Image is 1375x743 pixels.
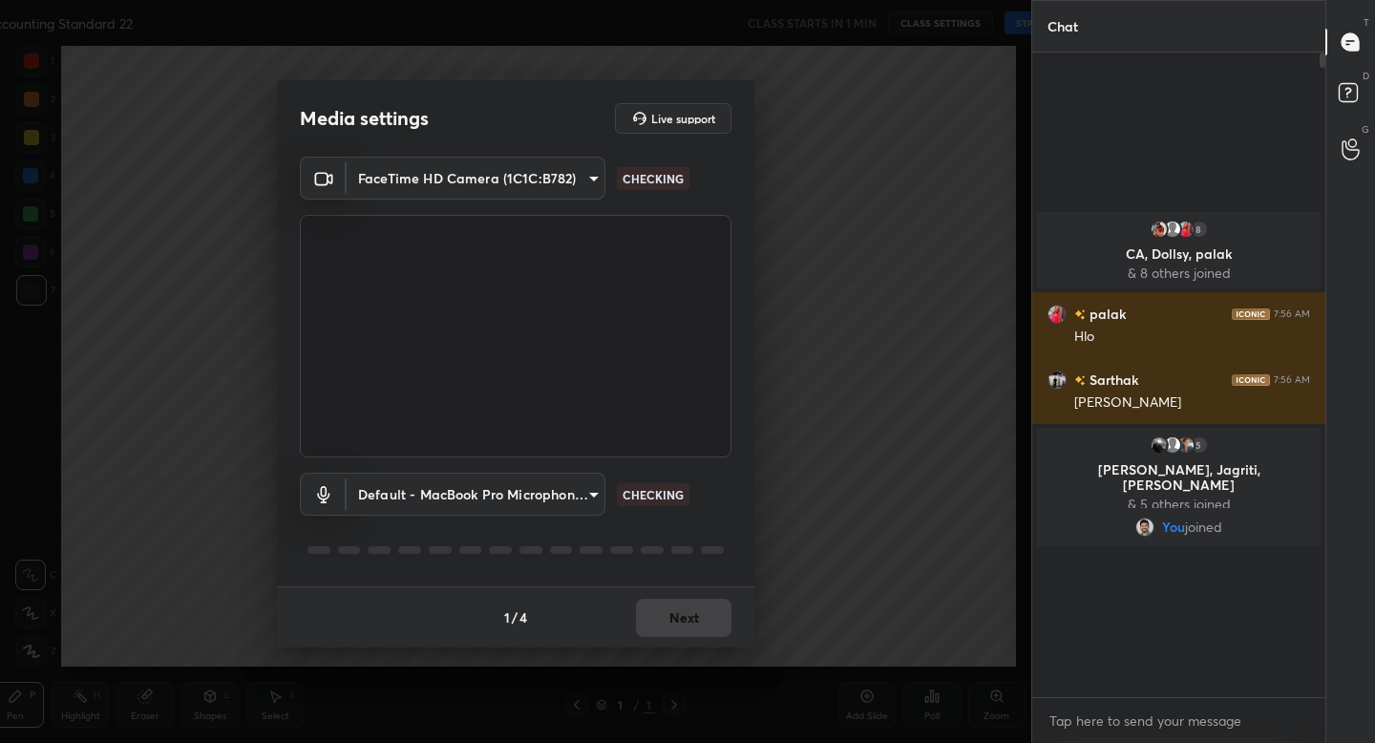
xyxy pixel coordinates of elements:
[1086,370,1138,390] h6: Sarthak
[504,607,510,627] h4: 1
[1074,393,1310,413] div: [PERSON_NAME]
[1232,374,1270,386] img: iconic-dark.1390631f.png
[1176,220,1195,239] img: d605f0be7c6d496598a5dc1dfefed0b8.jpg
[1047,371,1067,390] img: 9af7570a1e0142c1b1b4d89784adeb2c.jpg
[1086,304,1126,324] h6: palak
[1048,246,1309,262] p: CA, Dollsy, palak
[1048,265,1309,281] p: & 8 others joined
[623,170,684,187] p: CHECKING
[623,486,684,503] p: CHECKING
[1032,1,1093,52] p: Chat
[1162,520,1185,535] span: You
[1163,435,1182,455] img: default.png
[1074,328,1310,347] div: Hlo
[300,106,429,131] h2: Media settings
[1048,462,1309,493] p: [PERSON_NAME], Jagriti, [PERSON_NAME]
[347,473,605,516] div: FaceTime HD Camera (1C1C:B782)
[519,607,527,627] h4: 4
[1176,435,1195,455] img: 9334d1c78b9843dab4e6b17bc4016418.jpg
[347,157,605,200] div: FaceTime HD Camera (1C1C:B782)
[1032,208,1325,550] div: grid
[1074,375,1086,386] img: no-rating-badge.077c3623.svg
[1047,305,1067,324] img: d605f0be7c6d496598a5dc1dfefed0b8.jpg
[1232,308,1270,320] img: iconic-dark.1390631f.png
[1362,122,1369,137] p: G
[1190,435,1209,455] div: 5
[1150,220,1169,239] img: 562e74c712064ef1b7085d4649ad5a86.jpg
[1364,15,1369,30] p: T
[1163,220,1182,239] img: default.png
[1274,374,1310,386] div: 7:56 AM
[1274,308,1310,320] div: 7:56 AM
[651,113,715,124] h5: Live support
[1048,497,1309,512] p: & 5 others joined
[1074,309,1086,320] img: no-rating-badge.077c3623.svg
[1150,435,1169,455] img: 981c3d78cc69435fbb46153ab4220aa1.jpg
[1185,520,1222,535] span: joined
[512,607,518,627] h4: /
[1363,69,1369,83] p: D
[1135,518,1154,537] img: 1ebc9903cf1c44a29e7bc285086513b0.jpg
[1190,220,1209,239] div: 8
